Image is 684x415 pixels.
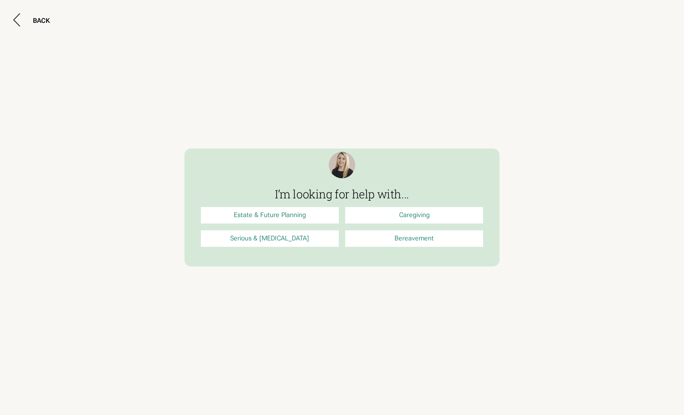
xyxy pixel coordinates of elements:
button: BACK [13,13,50,29]
div: BACK [33,17,50,25]
a: Bereavement [345,230,483,247]
h3: I’m looking for help with... [201,188,483,201]
a: Estate & Future Planning [201,207,339,223]
a: Serious & [MEDICAL_DATA] [201,230,339,247]
a: Caregiving [345,207,483,223]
